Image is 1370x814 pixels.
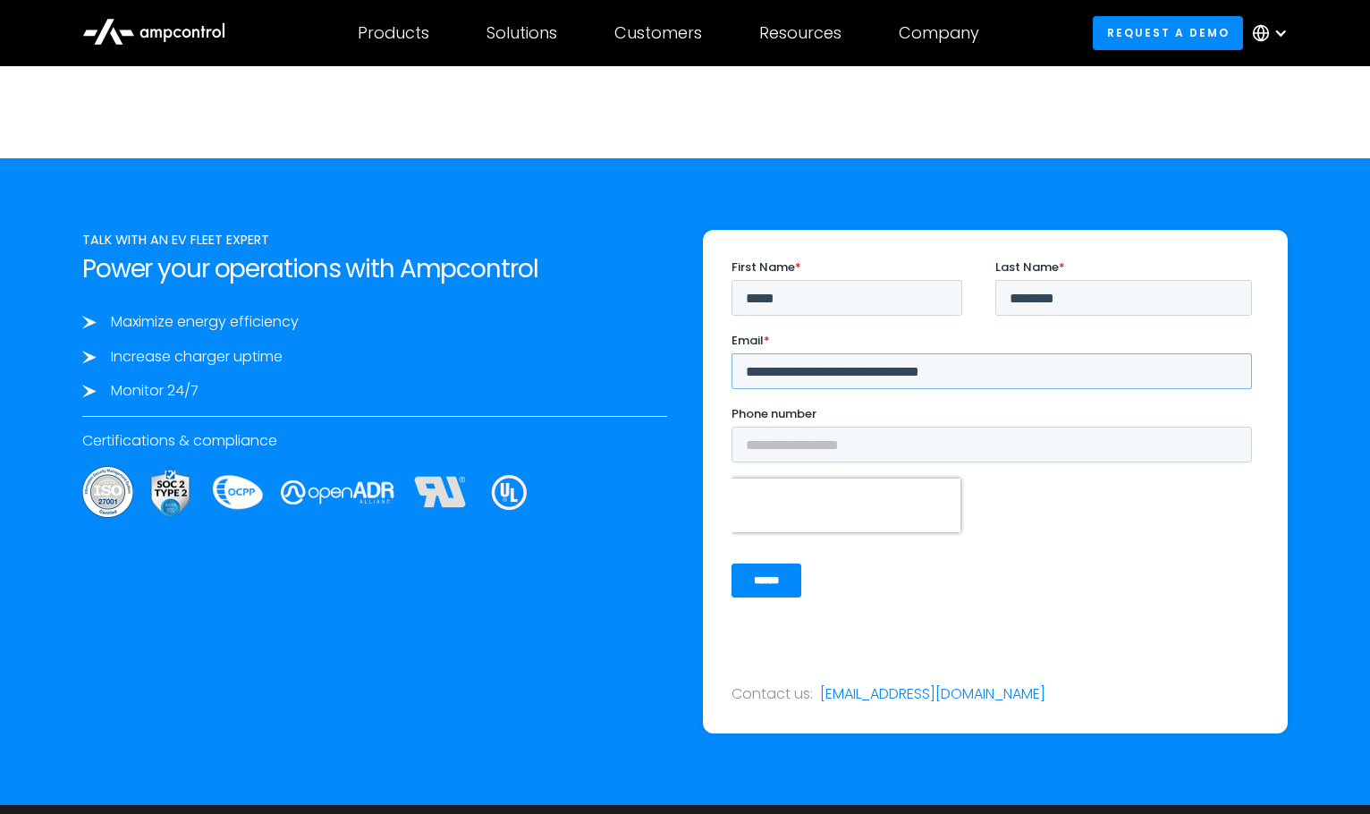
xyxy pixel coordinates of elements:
[899,23,979,43] div: Company
[82,230,667,250] div: TALK WITH AN EV FLEET EXPERT
[614,23,702,43] div: Customers
[82,431,667,451] div: Certifications & compliance
[820,684,1045,704] a: [EMAIL_ADDRESS][DOMAIN_NAME]
[358,23,429,43] div: Products
[759,23,841,43] div: Resources
[82,254,667,284] h2: Power your operations with Ampcontrol
[111,312,299,332] div: Maximize energy efficiency
[732,684,813,704] div: Contact us:
[1093,16,1243,49] a: Request a demo
[732,259,1259,613] iframe: To enrich screen reader interactions, please activate Accessibility in Grammarly extension settings
[486,23,557,43] div: Solutions
[111,381,199,401] div: Monitor 24/7
[111,347,283,367] div: Increase charger uptime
